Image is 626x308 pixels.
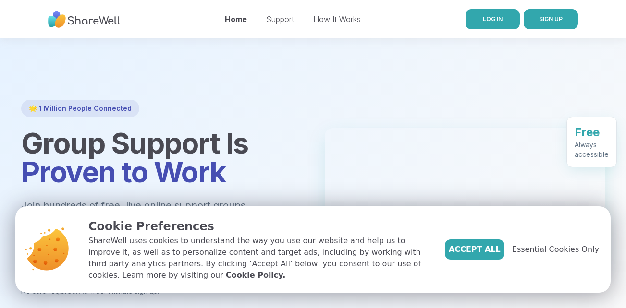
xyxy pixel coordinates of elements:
[575,124,609,140] div: Free
[88,235,430,281] p: ShareWell uses cookies to understand the way you use our website and help us to improve it, as we...
[266,14,294,24] a: Support
[21,100,139,117] div: 🌟 1 Million People Connected
[483,15,503,23] span: LOG IN
[466,9,520,29] a: LOG IN
[21,198,298,229] p: Join hundreds of free, live online support groups each week.
[575,140,609,159] div: Always accessible
[445,239,504,260] button: Accept All
[225,14,247,24] a: Home
[539,15,563,23] span: SIGN UP
[48,6,120,33] img: ShareWell Nav Logo
[226,270,285,281] a: Cookie Policy.
[512,244,599,255] span: Essential Cookies Only
[88,218,430,235] p: Cookie Preferences
[449,244,501,255] span: Accept All
[21,129,302,186] h1: Group Support Is
[21,154,226,189] span: Proven to Work
[313,14,361,24] a: How It Works
[524,9,578,29] button: SIGN UP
